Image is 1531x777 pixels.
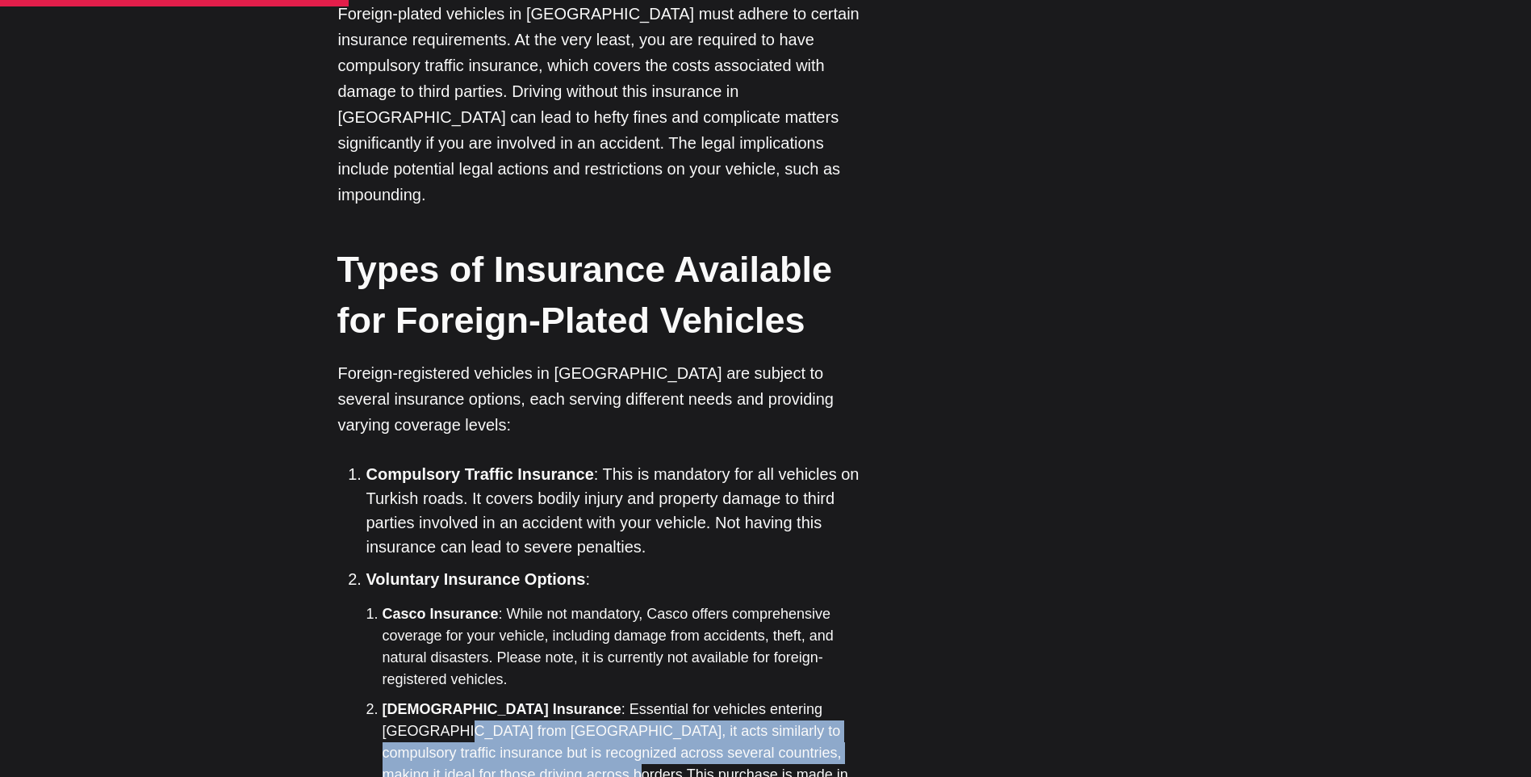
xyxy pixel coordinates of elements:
[337,244,878,346] h2: Types of Insurance Available for Foreign-Plated Vehicles
[338,1,879,208] p: Foreign-plated vehicles in [GEOGRAPHIC_DATA] must adhere to certain insurance requirements. At th...
[383,606,499,622] strong: Casco Insurance
[338,360,879,438] p: Foreign-registered vehicles in [GEOGRAPHIC_DATA] are subject to several insurance options, each s...
[366,570,586,588] strong: Voluntary Insurance Options
[383,701,621,717] strong: [DEMOGRAPHIC_DATA] Insurance
[366,465,594,483] strong: Compulsory Traffic Insurance
[383,603,879,691] li: : While not mandatory, Casco offers comprehensive coverage for your vehicle, including damage fro...
[366,462,879,559] li: : This is mandatory for all vehicles on Turkish roads. It covers bodily injury and property damag...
